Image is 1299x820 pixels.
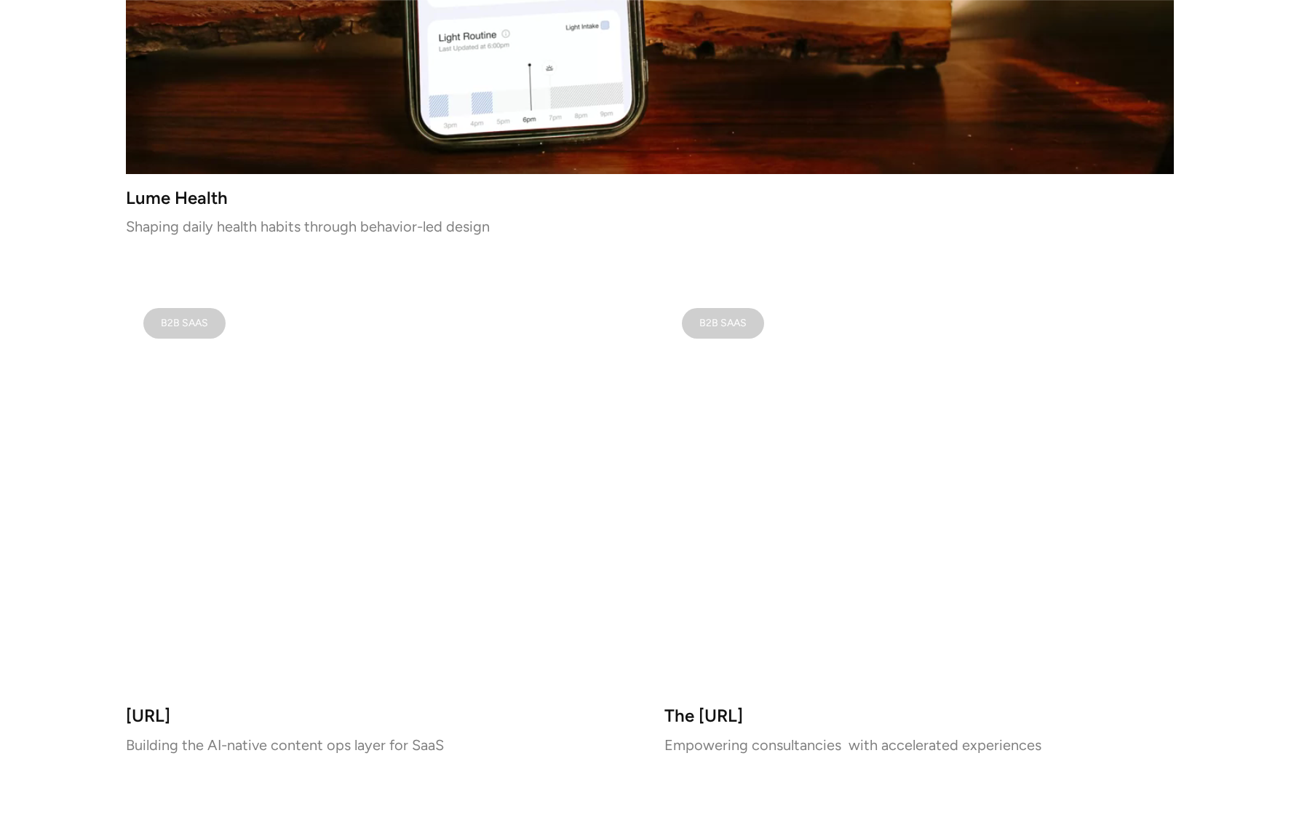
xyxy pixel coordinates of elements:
[664,709,1174,722] h3: The [URL]
[664,739,1174,749] p: Empowering consultancies with accelerated experiences
[126,709,635,722] h3: [URL]
[126,221,1174,232] p: Shaping daily health habits through behavior-led design
[126,739,635,749] p: Building the AI-native content ops layer for SaaS
[161,320,208,327] div: B2B SAAS
[126,291,635,750] a: B2B SAAS[URL]Building the AI-native content ops layer for SaaS
[664,291,1174,750] a: B2B SAASThe [URL]Empowering consultancies with accelerated experiences
[126,192,1174,204] h3: Lume Health
[699,320,747,327] div: B2B SAAS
